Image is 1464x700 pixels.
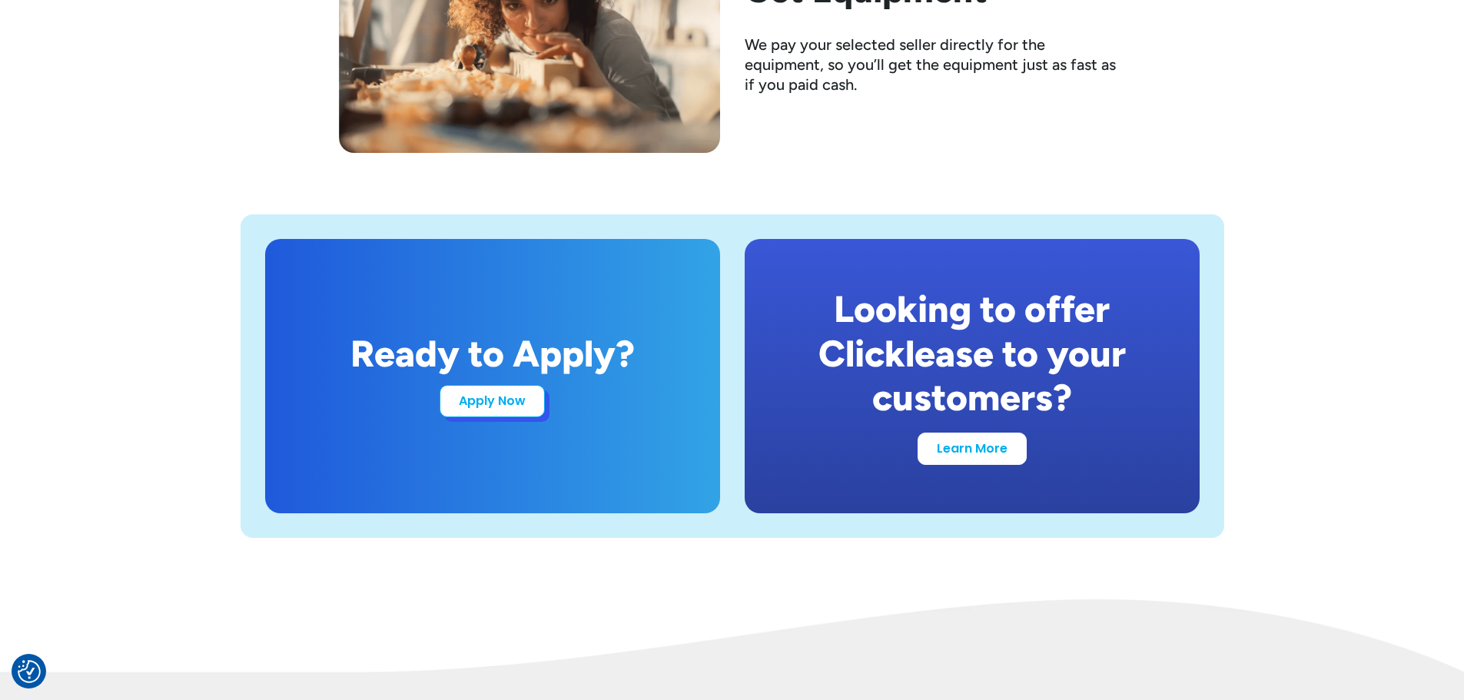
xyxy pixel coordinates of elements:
[350,332,635,377] div: Ready to Apply?
[440,385,545,417] a: Apply Now
[782,287,1163,420] div: Looking to offer Clicklease to your customers?
[18,660,41,683] img: Revisit consent button
[745,35,1126,95] div: We pay your selected seller directly for the equipment, so you’ll get the equipment just as fast ...
[918,433,1027,465] a: Learn More
[18,660,41,683] button: Consent Preferences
